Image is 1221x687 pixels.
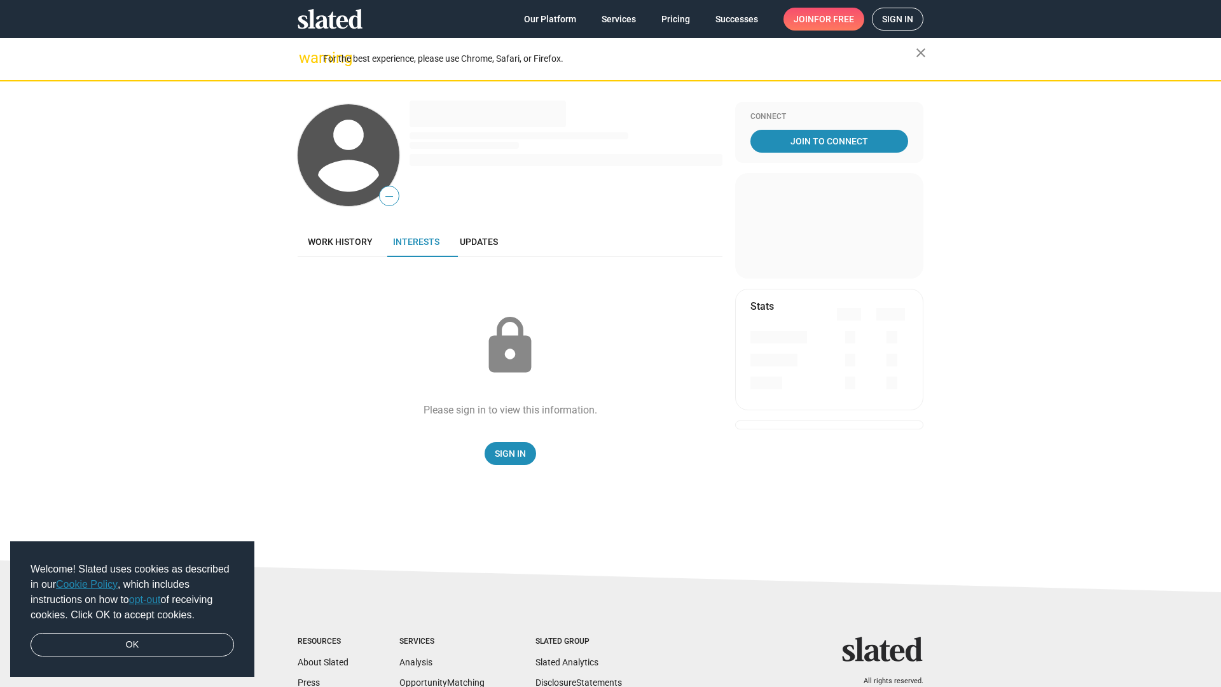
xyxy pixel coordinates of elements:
span: Services [602,8,636,31]
a: Our Platform [514,8,586,31]
div: Please sign in to view this information. [424,403,597,417]
span: Successes [715,8,758,31]
a: opt-out [129,594,161,605]
a: Join To Connect [750,130,908,153]
a: Updates [450,226,508,257]
span: — [380,188,399,205]
div: Connect [750,112,908,122]
span: Welcome! Slated uses cookies as described in our , which includes instructions on how to of recei... [31,562,234,623]
span: Sign in [882,8,913,30]
mat-icon: close [913,45,928,60]
a: Analysis [399,657,432,667]
div: For the best experience, please use Chrome, Safari, or Firefox. [323,50,916,67]
a: About Slated [298,657,348,667]
span: Our Platform [524,8,576,31]
mat-icon: warning [299,50,314,66]
a: Cookie Policy [56,579,118,590]
a: Joinfor free [783,8,864,31]
a: Pricing [651,8,700,31]
span: Sign In [495,442,526,465]
a: Services [591,8,646,31]
div: cookieconsent [10,541,254,677]
span: Updates [460,237,498,247]
a: Sign in [872,8,923,31]
div: Services [399,637,485,647]
a: dismiss cookie message [31,633,234,657]
a: Successes [705,8,768,31]
div: Slated Group [535,637,622,647]
span: Work history [308,237,373,247]
a: Sign In [485,442,536,465]
span: Join [794,8,854,31]
mat-card-title: Stats [750,300,774,313]
div: Resources [298,637,348,647]
span: for free [814,8,854,31]
span: Pricing [661,8,690,31]
span: Join To Connect [753,130,906,153]
a: Work history [298,226,383,257]
a: Interests [383,226,450,257]
mat-icon: lock [478,314,542,378]
span: Interests [393,237,439,247]
a: Slated Analytics [535,657,598,667]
